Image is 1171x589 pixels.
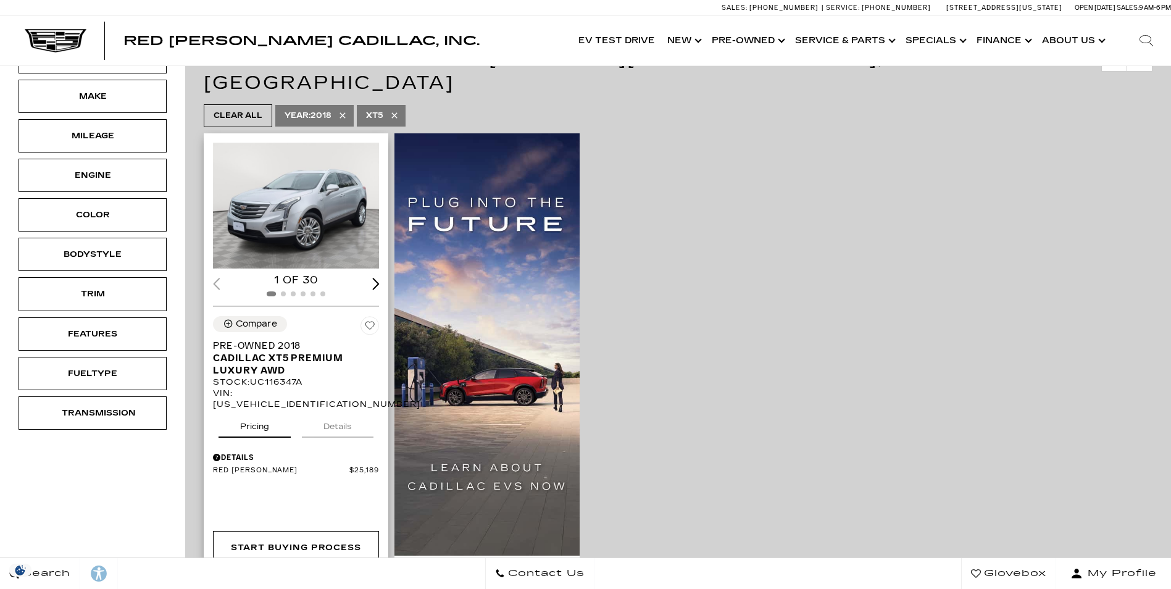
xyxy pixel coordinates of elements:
div: VIN: [US_VEHICLE_IDENTIFICATION_NUMBER] [213,388,379,410]
span: Glovebox [981,565,1046,582]
a: Glovebox [961,558,1056,589]
a: About Us [1036,16,1109,65]
span: Year : [285,111,310,120]
img: Opt-Out Icon [6,564,35,577]
a: Service & Parts [789,16,899,65]
a: Specials [899,16,970,65]
section: Click to Open Cookie Consent Modal [6,564,35,577]
span: Red [PERSON_NAME] [213,466,349,475]
span: Sales: [722,4,748,12]
button: details tab [302,411,373,438]
div: 1 of 30 [213,274,379,287]
a: Service: [PHONE_NUMBER] [822,4,934,11]
div: BodystyleBodystyle [19,238,167,271]
a: EV Test Drive [572,16,661,65]
span: $25,189 [349,466,380,475]
div: TrimTrim [19,277,167,311]
div: MileageMileage [19,119,167,152]
span: 1 Vehicle for Sale in [US_STATE][GEOGRAPHIC_DATA], [GEOGRAPHIC_DATA] [204,47,884,94]
button: Save Vehicle [360,316,379,340]
span: 2018 [285,108,331,123]
a: [STREET_ADDRESS][US_STATE] [946,4,1062,12]
div: Make [62,90,123,103]
div: MakeMake [19,80,167,113]
a: Sales: [PHONE_NUMBER] [722,4,822,11]
a: Red [PERSON_NAME] $25,189 [213,466,379,475]
span: [PHONE_NUMBER] [749,4,819,12]
img: 2018 Cadillac XT5 Premium Luxury AWD 1 [213,143,381,269]
div: Next slide [372,278,380,290]
span: Service: [826,4,860,12]
div: FueltypeFueltype [19,357,167,390]
a: Pre-Owned [706,16,789,65]
span: Contact Us [505,565,585,582]
span: My Profile [1083,565,1157,582]
a: Finance [970,16,1036,65]
div: Fueltype [62,367,123,380]
div: TransmissionTransmission [19,396,167,430]
a: Red [PERSON_NAME] Cadillac, Inc. [123,35,480,47]
div: Compare [236,319,277,330]
span: Red [PERSON_NAME] Cadillac, Inc. [123,33,480,48]
span: Search [19,565,70,582]
div: 1 / 2 [213,143,381,269]
span: XT5 [366,108,383,123]
button: Compare Vehicle [213,316,287,332]
div: Stock : UC116347A [213,377,379,388]
div: Start Buying Process [231,541,361,554]
button: Open user profile menu [1056,558,1171,589]
div: Pricing Details - Pre-Owned 2018 Cadillac XT5 Premium Luxury AWD [213,452,379,463]
span: 9 AM-6 PM [1139,4,1171,12]
div: FeaturesFeatures [19,317,167,351]
div: Start Buying Process [213,531,379,564]
img: Cadillac Dark Logo with Cadillac White Text [25,29,86,52]
div: Engine [62,169,123,182]
a: New [661,16,706,65]
div: Features [62,327,123,341]
span: Pre-Owned 2018 [213,340,370,352]
div: ColorColor [19,198,167,232]
span: Clear All [214,108,262,123]
span: Open [DATE] [1075,4,1115,12]
a: Pre-Owned 2018Cadillac XT5 Premium Luxury AWD [213,340,379,377]
div: Bodystyle [62,248,123,261]
span: [PHONE_NUMBER] [862,4,931,12]
span: Cadillac XT5 Premium Luxury AWD [213,352,370,377]
span: Sales: [1117,4,1139,12]
div: Trim [62,287,123,301]
a: Contact Us [485,558,594,589]
button: pricing tab [219,411,291,438]
div: Mileage [62,129,123,143]
div: EngineEngine [19,159,167,192]
div: Transmission [62,406,123,420]
div: Color [62,208,123,222]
